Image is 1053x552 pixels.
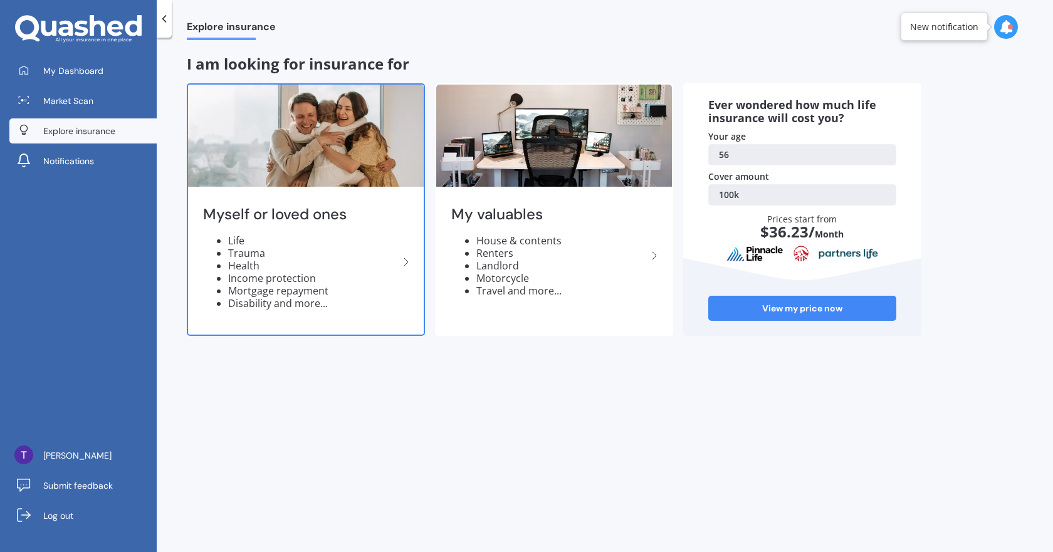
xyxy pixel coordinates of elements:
li: Motorcycle [476,272,647,284]
span: Market Scan [43,95,93,107]
span: I am looking for insurance for [187,53,409,74]
span: Submit feedback [43,479,113,492]
li: Health [228,259,399,272]
span: Explore insurance [43,125,115,137]
span: Notifications [43,155,94,167]
a: 56 [708,144,896,165]
a: Log out [9,503,157,528]
div: Your age [708,130,896,143]
img: ACg8ocKc8TGOoN8qYyu0NPDCHRcZk5wNuzM2ZpjgNccFVPon0LpLtw=s96-c [14,445,33,464]
h2: My valuables [451,205,647,224]
li: Landlord [476,259,647,272]
li: Renters [476,247,647,259]
li: Life [228,234,399,247]
span: Explore insurance [187,21,276,38]
img: Myself or loved ones [188,85,424,187]
a: Market Scan [9,88,157,113]
img: pinnacle [726,246,784,262]
li: Travel and more... [476,284,647,297]
a: 100k [708,184,896,206]
div: New notification [910,21,978,33]
li: House & contents [476,234,647,247]
li: Mortgage repayment [228,284,399,297]
li: Disability and more... [228,297,399,310]
span: Month [815,228,844,240]
span: [PERSON_NAME] [43,449,112,462]
img: aia [794,246,809,262]
div: Prices start from [721,213,884,252]
a: View my price now [708,296,896,321]
span: My Dashboard [43,65,103,77]
div: Ever wondered how much life insurance will cost you? [708,98,896,125]
span: $ 36.23 / [760,221,815,242]
span: Log out [43,509,73,522]
a: Explore insurance [9,118,157,143]
img: partnersLife [819,248,879,259]
li: Income protection [228,272,399,284]
h2: Myself or loved ones [203,205,399,224]
img: My valuables [436,85,672,187]
a: Notifications [9,148,157,174]
div: Cover amount [708,170,896,183]
li: Trauma [228,247,399,259]
a: My Dashboard [9,58,157,83]
a: [PERSON_NAME] [9,443,157,468]
a: Submit feedback [9,473,157,498]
